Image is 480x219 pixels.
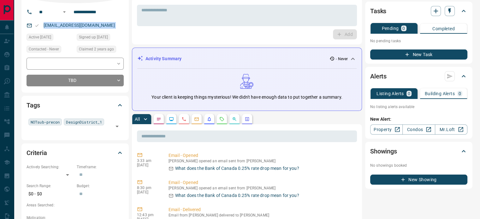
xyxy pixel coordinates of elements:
[79,46,114,52] span: Claimed 2 years ago
[169,159,354,163] p: [PERSON_NAME] opened an email sent from [PERSON_NAME]
[459,91,461,96] p: 0
[66,119,102,125] span: DesignDistrict_1
[29,34,51,40] span: Active [DATE]
[151,94,342,101] p: Your client is keeping things mysterious! We didn't have enough data to put together a summary.
[135,117,140,121] p: All
[402,26,405,31] p: 0
[435,124,467,135] a: Mr.Loft
[31,119,60,125] span: NOTsub-precon
[169,213,354,217] p: Email from [PERSON_NAME] delivered to [PERSON_NAME]
[370,6,386,16] h2: Tasks
[79,34,108,40] span: Signed up [DATE]
[245,117,250,122] svg: Agent Actions
[27,98,124,113] div: Tags
[77,164,124,170] p: Timeframe:
[27,34,74,43] div: Wed Sep 21 2022
[370,124,403,135] a: Property
[137,53,357,65] div: Activity Summary- Never
[194,117,199,122] svg: Emails
[432,26,455,31] p: Completed
[169,117,174,122] svg: Lead Browsing Activity
[232,117,237,122] svg: Opportunities
[27,145,124,160] div: Criteria
[137,213,159,217] p: 12:43 pm
[169,152,354,159] p: Email - Opened
[219,117,224,122] svg: Requests
[27,100,40,110] h2: Tags
[207,117,212,122] svg: Listing Alerts
[175,165,299,172] p: What does the Bank of Canada 0.25% rate drop mean for you?
[370,144,467,159] div: Showings
[27,202,124,208] p: Areas Searched:
[27,164,74,170] p: Actively Searching:
[113,122,121,131] button: Open
[370,175,467,185] button: New Showing
[408,91,410,96] p: 0
[27,183,74,189] p: Search Range:
[175,192,299,199] p: What does the Bank of Canada 0.25% rate drop mean for you?
[77,46,124,55] div: Wed Sep 21 2022
[145,55,181,62] p: Activity Summary
[370,69,467,84] div: Alerts
[382,26,399,31] p: Pending
[27,148,47,158] h2: Criteria
[156,117,161,122] svg: Notes
[77,183,124,189] p: Budget:
[370,49,467,60] button: New Task
[169,206,354,213] p: Email - Delivered
[27,75,124,86] div: TBD
[370,3,467,19] div: Tasks
[181,117,187,122] svg: Calls
[370,71,387,81] h2: Alerts
[370,146,397,156] h2: Showings
[27,189,74,199] p: $0 - $0
[370,104,467,110] p: No listing alerts available
[137,158,159,163] p: 3:33 am
[137,190,159,194] p: [DATE]
[137,163,159,167] p: [DATE]
[169,179,354,186] p: Email - Opened
[35,23,39,28] svg: Email Valid
[137,186,159,190] p: 8:30 pm
[77,34,124,43] div: Wed Sep 21 2022
[370,36,467,46] p: No pending tasks
[44,23,115,28] a: [EMAIL_ADDRESS][DOMAIN_NAME]
[169,186,354,190] p: [PERSON_NAME] opened an email sent from [PERSON_NAME]
[402,124,435,135] a: Condos
[425,91,455,96] p: Building Alerts
[61,8,68,16] button: Open
[376,91,404,96] p: Listing Alerts
[29,46,59,52] span: Contacted - Never
[336,56,348,62] p: - Never
[370,163,467,168] p: No showings booked
[370,116,467,123] p: New Alert:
